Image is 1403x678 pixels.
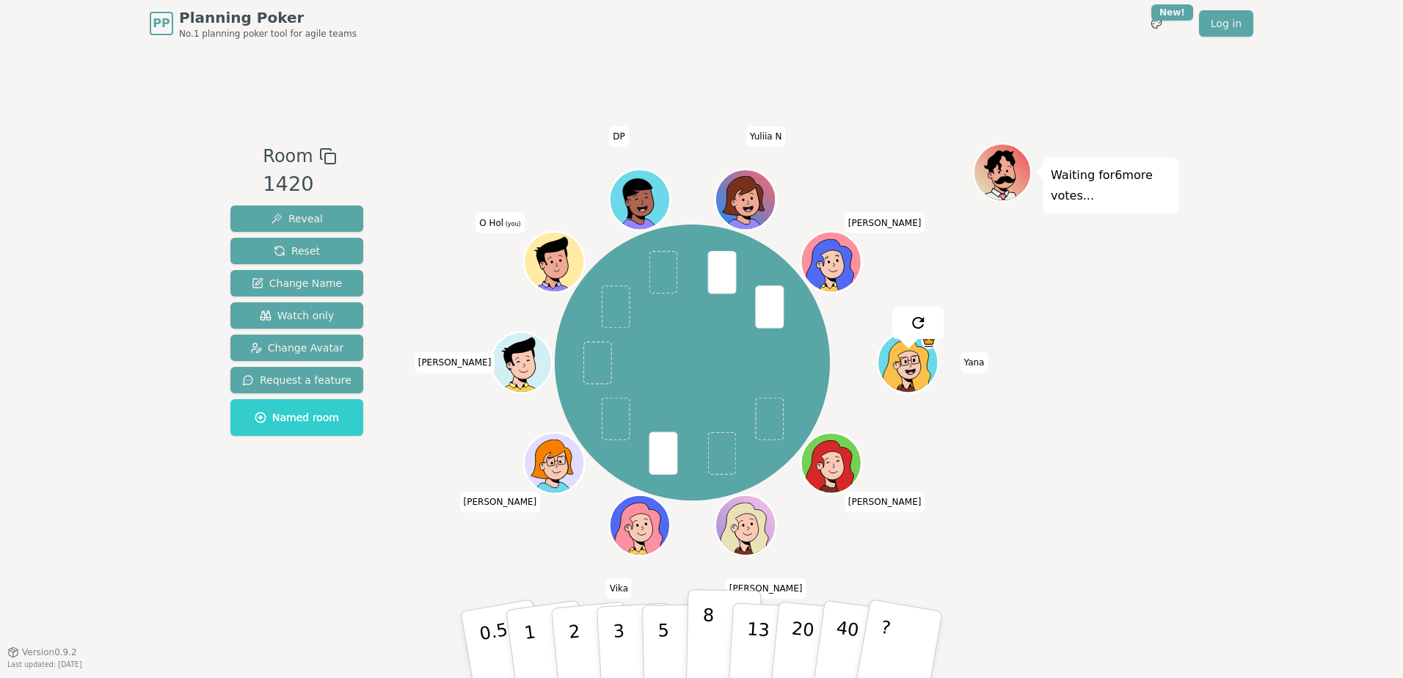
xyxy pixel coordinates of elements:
div: 1420 [263,169,336,200]
img: reset [909,314,927,332]
span: Yana is the host [921,334,936,349]
span: Click to change your name [845,492,925,512]
span: Reset [274,244,320,258]
button: Request a feature [230,367,363,393]
span: Room [263,143,313,169]
span: Click to change your name [746,126,786,147]
span: No.1 planning poker tool for agile teams [179,28,357,40]
button: Watch only [230,302,363,329]
span: Named room [255,410,339,425]
span: Click to change your name [606,578,632,599]
span: Last updated: [DATE] [7,660,82,668]
button: Reveal [230,205,363,232]
button: Click to change your avatar [525,233,583,291]
div: New! [1151,4,1193,21]
span: Click to change your name [845,213,925,233]
a: PPPlanning PokerNo.1 planning poker tool for agile teams [150,7,357,40]
span: (you) [503,221,521,227]
span: Click to change your name [460,492,541,512]
button: Version0.9.2 [7,646,77,658]
span: Change Name [252,276,342,291]
span: Click to change your name [415,352,495,373]
a: Log in [1199,10,1253,37]
span: Click to change your name [726,578,806,599]
span: Change Avatar [250,340,344,355]
span: Planning Poker [179,7,357,28]
button: Change Name [230,270,363,296]
button: Change Avatar [230,335,363,361]
span: Click to change your name [475,213,524,233]
span: Version 0.9.2 [22,646,77,658]
span: Request a feature [242,373,351,387]
span: Watch only [260,308,335,323]
button: New! [1143,10,1170,37]
span: Click to change your name [609,126,628,147]
span: Reveal [271,211,323,226]
button: Named room [230,399,363,436]
span: Click to change your name [960,352,988,373]
button: Reset [230,238,363,264]
span: PP [153,15,170,32]
p: Waiting for 6 more votes... [1051,165,1171,206]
